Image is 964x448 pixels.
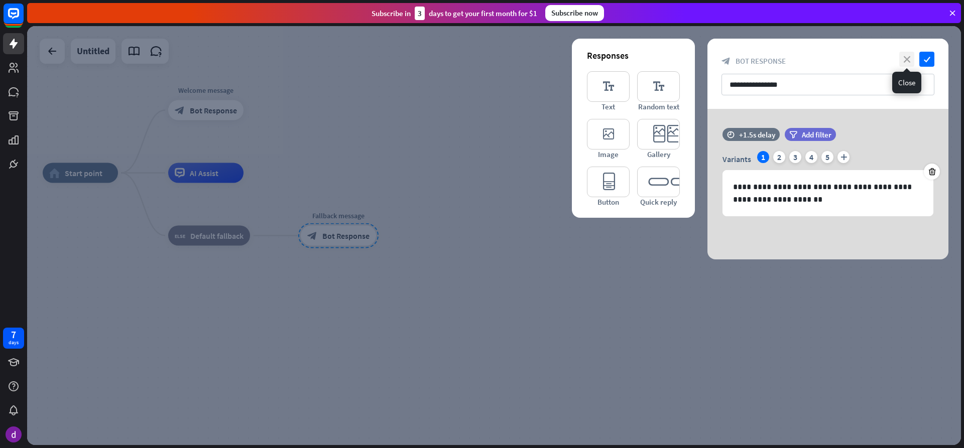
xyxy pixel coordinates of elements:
[545,5,604,21] div: Subscribe now
[722,154,751,164] span: Variants
[919,52,934,67] i: check
[789,151,801,163] div: 3
[8,4,38,34] button: Open LiveChat chat widget
[736,56,786,66] span: Bot Response
[9,339,19,346] div: days
[821,151,833,163] div: 5
[802,130,831,139] span: Add filter
[721,57,731,66] i: block_bot_response
[727,131,735,138] i: time
[837,151,850,163] i: plus
[739,130,775,139] div: +1.5s delay
[11,330,16,339] div: 7
[415,7,425,20] div: 3
[899,52,914,67] i: close
[372,7,537,20] div: Subscribe in days to get your first month for $1
[805,151,817,163] div: 4
[773,151,785,163] div: 2
[3,328,24,349] a: 7 days
[789,131,797,138] i: filter
[757,151,769,163] div: 1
